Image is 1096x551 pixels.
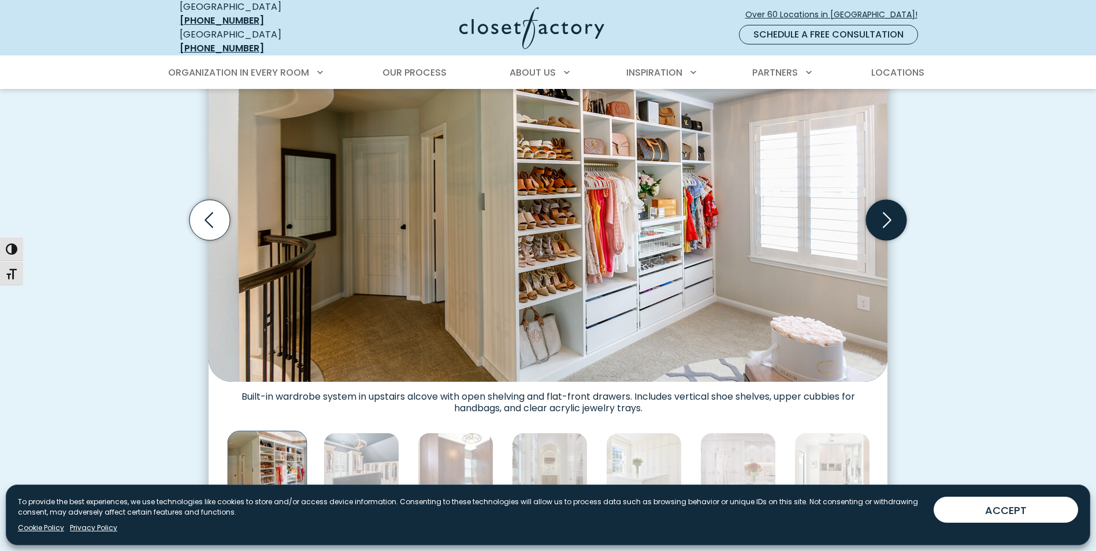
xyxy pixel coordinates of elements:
[382,66,447,79] span: Our Process
[606,433,682,508] img: White wardrobe closet floor-to-ceiling cabinetry with gold hardware and mirrored cabinet doors
[160,57,937,89] nav: Primary Menu
[510,66,556,79] span: About Us
[752,66,798,79] span: Partners
[934,497,1078,523] button: ACCEPT
[418,433,493,508] img: Dark wood floor-to-ceiling wardrobe cabinetry with crown molding
[180,28,347,55] div: [GEOGRAPHIC_DATA]
[18,523,64,533] a: Cookie Policy
[180,42,264,55] a: [PHONE_NUMBER]
[861,195,911,245] button: Next slide
[228,430,307,510] img: Built-in wardrobe shelving and drawers into upstairs loft area
[209,27,887,382] img: Built-in wardrobe shelving and drawers into upstairs loft area
[512,433,588,508] img: White hallway wardrobe cabinetry with LED light strips
[871,66,924,79] span: Locations
[180,14,264,27] a: [PHONE_NUMBER]
[794,433,870,508] img: Contemporary wardrobe closet with slab front cabinet doors and drawers. The central built-in unit...
[700,433,776,508] img: White wardrobe closet cabinets with detailed hardware and glass front doors
[18,497,924,518] p: To provide the best experiences, we use technologies like cookies to store and/or access device i...
[185,195,235,245] button: Previous slide
[745,5,927,25] a: Over 60 Locations in [GEOGRAPHIC_DATA]!
[209,382,887,414] figcaption: Built-in wardrobe system in upstairs alcove with open shelving and flat-front drawers. Includes v...
[70,523,117,533] a: Privacy Policy
[739,25,918,44] a: Schedule a Free Consultation
[324,433,399,508] img: Wardrobe closet with all glass door fronts and black central island with flat front door faces an...
[459,7,604,49] img: Closet Factory Logo
[168,66,309,79] span: Organization in Every Room
[626,66,682,79] span: Inspiration
[745,9,927,21] span: Over 60 Locations in [GEOGRAPHIC_DATA]!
